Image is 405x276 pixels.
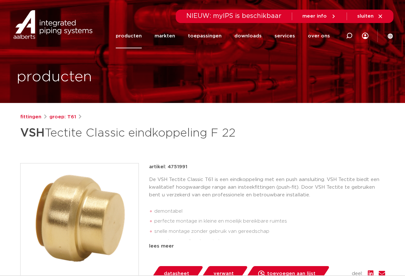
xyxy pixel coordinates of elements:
[20,127,45,139] strong: VSH
[154,216,385,226] li: perfecte montage in kleine en moeilijk bereikbare ruimtes
[116,24,142,48] a: producten
[186,13,282,19] span: NIEUW: myIPS is beschikbaar
[302,14,327,19] span: meer info
[17,67,92,87] h1: producten
[188,24,222,48] a: toepassingen
[234,24,262,48] a: downloads
[116,24,330,48] nav: Menu
[357,13,383,19] a: sluiten
[49,113,76,121] a: groep: T61
[308,24,330,48] a: over ons
[357,14,374,19] span: sluiten
[154,206,385,217] li: demontabel
[149,242,385,250] div: lees meer
[302,13,336,19] a: meer info
[155,24,175,48] a: markten
[20,113,41,121] a: fittingen
[154,226,385,237] li: snelle montage zonder gebruik van gereedschap
[154,237,385,247] li: voorzien van alle relevante keuren
[149,176,385,199] p: De VSH Tectite Classic T61 is een eindkoppeling met een push aansluiting. VSH Tectite biedt een k...
[149,163,187,171] p: artikel: 4751991
[274,24,295,48] a: services
[20,123,261,143] h1: Tectite Classic eindkoppeling F 22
